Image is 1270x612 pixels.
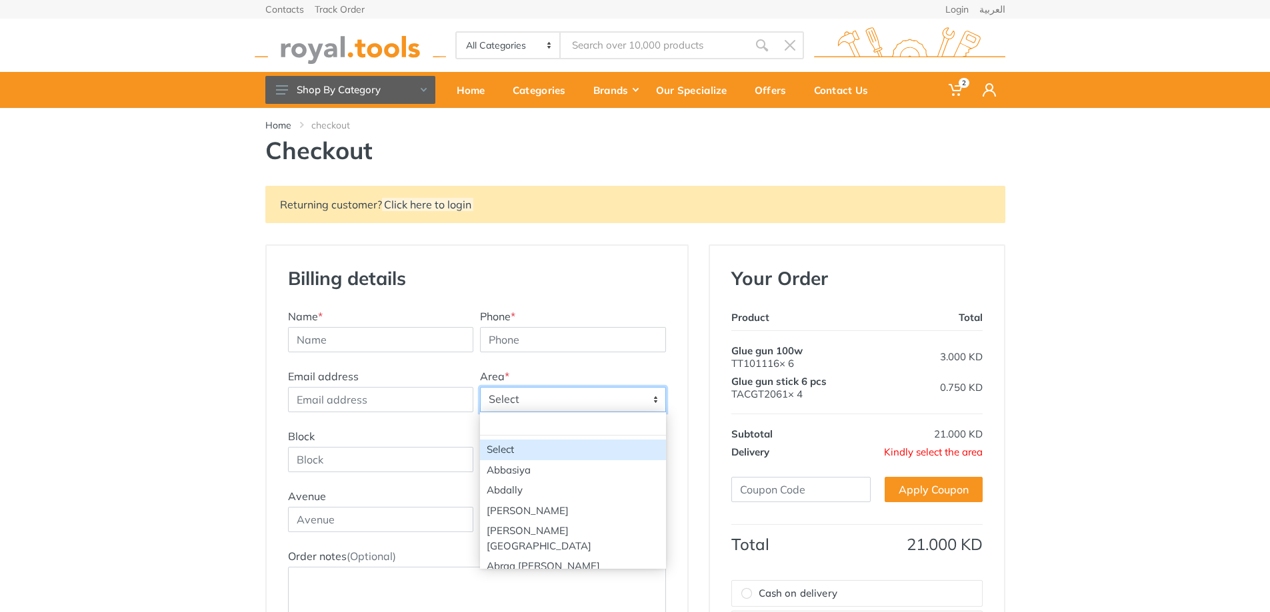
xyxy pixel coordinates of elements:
[480,460,666,481] li: Abbasiya
[731,443,884,461] th: Delivery
[347,549,396,563] span: (Optional)
[884,350,983,363] div: 3.000 KD
[731,330,884,372] td: TT101116× 6
[480,387,666,412] span: Select
[814,27,1005,64] img: royal.tools Logo
[584,76,647,104] div: Brands
[745,76,805,104] div: Offers
[288,327,474,352] input: Name
[884,381,983,394] div: 0.750 KD
[311,119,370,132] li: checkout
[265,5,304,14] a: Contacts
[759,586,837,601] span: Cash on delivery
[285,267,477,290] h3: Billing details
[265,136,1005,164] h1: Checkout
[480,308,515,324] label: Phone
[457,33,561,58] select: Category
[731,372,884,414] td: TACGT2061× 4
[647,72,745,108] a: Our Specialize
[480,440,666,460] li: Select
[907,534,983,554] span: 21.000 KD
[647,76,745,104] div: Our Specialize
[288,428,315,444] label: Block
[731,414,884,443] th: Subtotal
[884,446,983,458] span: Kindly select the area
[480,327,666,352] input: Phone
[265,76,435,104] button: Shop By Category
[288,548,396,564] label: Order notes
[288,308,323,324] label: Name
[945,5,969,14] a: Login
[255,27,446,64] img: royal.tools Logo
[480,556,666,577] li: Abraq [PERSON_NAME]
[288,387,474,412] input: Email address
[447,76,503,104] div: Home
[480,480,666,501] li: Abdally
[288,488,326,504] label: Avenue
[731,344,803,357] span: Glue gun 100w
[731,524,884,553] th: Total
[503,72,584,108] a: Categories
[731,308,884,331] th: Product
[315,5,365,14] a: Track Order
[939,72,973,108] a: 2
[805,76,887,104] div: Contact Us
[265,119,291,132] a: Home
[805,72,887,108] a: Contact Us
[745,72,805,108] a: Offers
[382,198,473,211] a: Click here to login
[731,375,827,388] span: Glue gun stick 6 pcs
[480,368,509,384] label: Area
[561,31,747,59] input: Site search
[884,414,983,443] td: 21.000 KD
[731,267,983,290] h3: Your Order
[731,477,871,502] input: Coupon Code
[480,521,666,556] li: [PERSON_NAME][GEOGRAPHIC_DATA]
[885,477,983,502] a: Apply Coupon
[481,388,665,412] span: Select
[265,119,1005,132] nav: breadcrumb
[265,186,1005,223] div: Returning customer?
[979,5,1005,14] a: العربية
[503,76,584,104] div: Categories
[288,447,474,472] input: Block
[288,368,359,384] label: Email address
[480,501,666,521] li: [PERSON_NAME]
[884,308,983,331] th: Total
[959,78,969,88] span: 2
[288,507,474,532] input: Avenue
[447,72,503,108] a: Home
